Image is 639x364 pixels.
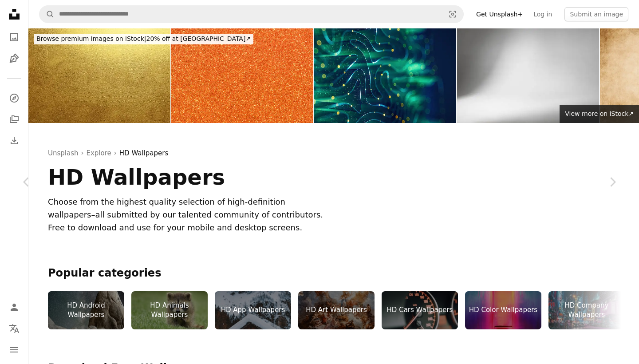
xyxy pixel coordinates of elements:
[171,28,313,123] img: orange glitter texture abstract background
[48,196,328,234] div: Choose from the highest quality selection of high-definition wallpapers–all submitted by our tale...
[5,320,23,337] button: Language
[5,132,23,150] a: Download History
[586,139,639,225] a: Next
[5,50,23,67] a: Illustrations
[119,148,168,158] a: HD Wallpapers
[528,7,557,21] a: Log in
[215,291,291,329] a: HD App Wallpapers
[5,89,23,107] a: Explore
[442,6,463,23] button: Visual search
[5,341,23,359] button: Menu
[565,110,634,117] span: View more on iStock ↗
[28,28,259,50] a: Browse premium images on iStock|20% off at [GEOGRAPHIC_DATA]↗
[382,291,458,329] a: HD Cars Wallpapers
[87,148,111,158] a: Explore
[36,35,146,42] span: Browse premium images on iStock |
[39,6,55,23] button: Search Unsplash
[48,148,79,158] a: Unsplash
[48,266,619,281] h2: Popular categories
[28,28,170,123] img: Brushed Gold
[36,35,251,42] span: 20% off at [GEOGRAPHIC_DATA] ↗
[48,148,619,158] div: › ›
[39,5,464,23] form: Find visuals sitewide
[5,298,23,316] a: Log in / Sign up
[465,291,541,329] a: HD Color Wallpapers
[548,291,625,329] a: HD Company Wallpapers
[48,166,426,189] h1: HD Wallpapers
[560,105,639,123] a: View more on iStock↗
[298,291,375,329] a: HD Art Wallpapers
[457,28,599,123] img: Abstract white background
[48,291,124,329] a: HD Android Wallpapers
[5,28,23,46] a: Photos
[314,28,456,123] img: Technology Background with Flowing Lines and Light Particles
[471,7,528,21] a: Get Unsplash+
[564,7,628,21] button: Submit an image
[131,291,208,329] a: HD Animals Wallpapers
[5,111,23,128] a: Collections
